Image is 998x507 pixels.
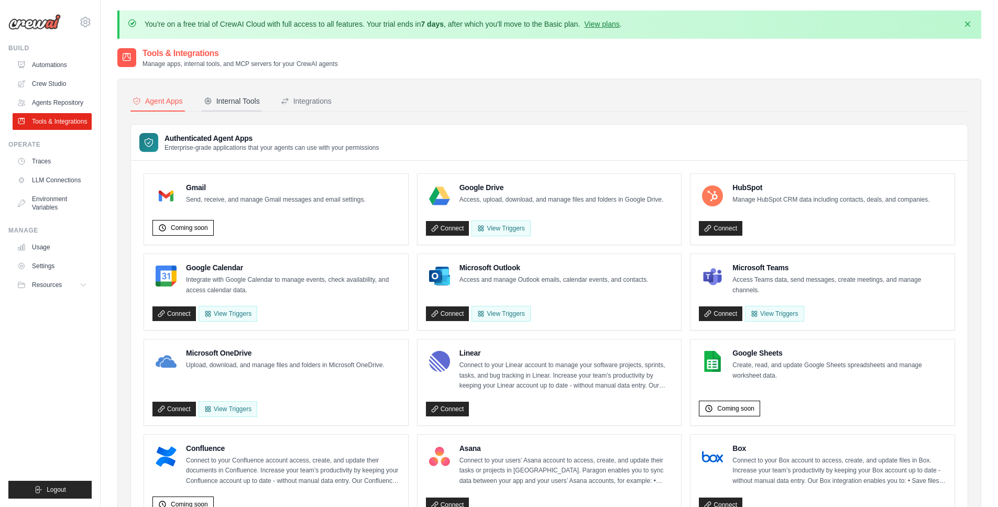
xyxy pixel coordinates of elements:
a: Usage [13,239,92,256]
a: Connect [152,402,196,416]
a: Settings [13,258,92,274]
a: Tools & Integrations [13,113,92,130]
h4: Asana [459,443,673,454]
p: Upload, download, and manage files and folders in Microsoft OneDrive. [186,360,385,371]
a: Environment Variables [13,191,92,216]
p: Connect to your users’ Asana account to access, create, and update their tasks or projects in [GE... [459,456,673,487]
p: Connect to your Box account to access, create, and update files in Box. Increase your team’s prod... [732,456,946,487]
img: Google Calendar Logo [156,266,177,286]
: View Triggers [745,306,804,322]
span: Resources [32,281,62,289]
button: Agent Apps [130,92,185,112]
a: Automations [13,57,92,73]
h2: Tools & Integrations [142,47,338,60]
div: Operate [8,140,92,149]
p: Integrate with Google Calendar to manage events, check availability, and access calendar data. [186,275,400,295]
p: Access and manage Outlook emails, calendar events, and contacts. [459,275,649,285]
img: Linear Logo [429,351,450,372]
p: Access Teams data, send messages, create meetings, and manage channels. [732,275,946,295]
span: Logout [47,486,66,494]
p: Connect to your Linear account to manage your software projects, sprints, tasks, and bug tracking... [459,360,673,391]
img: Box Logo [702,446,723,467]
button: Internal Tools [202,92,262,112]
h4: Confluence [186,443,400,454]
h4: Gmail [186,182,366,193]
button: Integrations [279,92,334,112]
span: Coming soon [171,224,208,232]
div: Manage [8,226,92,235]
h4: Microsoft OneDrive [186,348,385,358]
p: Create, read, and update Google Sheets spreadsheets and manage worksheet data. [732,360,946,381]
div: Build [8,44,92,52]
: View Triggers [471,306,530,322]
h4: HubSpot [732,182,929,193]
img: Google Sheets Logo [702,351,723,372]
h4: Microsoft Outlook [459,262,649,273]
h4: Box [732,443,946,454]
a: Agents Repository [13,94,92,111]
img: Google Drive Logo [429,185,450,206]
a: Connect [426,221,469,236]
div: Agent Apps [133,96,183,106]
img: Microsoft Teams Logo [702,266,723,286]
a: Connect [699,221,742,236]
img: Gmail Logo [156,185,177,206]
h4: Google Drive [459,182,664,193]
h3: Authenticated Agent Apps [164,133,379,144]
h4: Microsoft Teams [732,262,946,273]
p: Access, upload, download, and manage files and folders in Google Drive. [459,195,664,205]
p: Connect to your Confluence account access, create, and update their documents in Confluence. Incr... [186,456,400,487]
a: Connect [152,306,196,321]
: View Triggers [199,401,257,417]
a: View plans [584,20,619,28]
a: Traces [13,153,92,170]
strong: 7 days [421,20,444,28]
img: Asana Logo [429,446,450,467]
a: Connect [426,402,469,416]
span: Coming soon [717,404,754,413]
button: View Triggers [199,306,257,322]
a: Connect [699,306,742,321]
img: Microsoft Outlook Logo [429,266,450,286]
img: HubSpot Logo [702,185,723,206]
div: Internal Tools [204,96,260,106]
button: Resources [13,277,92,293]
p: You're on a free trial of CrewAI Cloud with full access to all features. Your trial ends in , aft... [145,19,622,29]
p: Send, receive, and manage Gmail messages and email settings. [186,195,366,205]
img: Microsoft OneDrive Logo [156,351,177,372]
button: Logout [8,481,92,499]
h4: Google Sheets [732,348,946,358]
img: Logo [8,14,61,30]
: View Triggers [471,221,530,236]
p: Manage apps, internal tools, and MCP servers for your CrewAI agents [142,60,338,68]
h4: Linear [459,348,673,358]
a: Crew Studio [13,75,92,92]
a: LLM Connections [13,172,92,189]
p: Manage HubSpot CRM data including contacts, deals, and companies. [732,195,929,205]
div: Integrations [281,96,332,106]
h4: Google Calendar [186,262,400,273]
img: Confluence Logo [156,446,177,467]
p: Enterprise-grade applications that your agents can use with your permissions [164,144,379,152]
a: Connect [426,306,469,321]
